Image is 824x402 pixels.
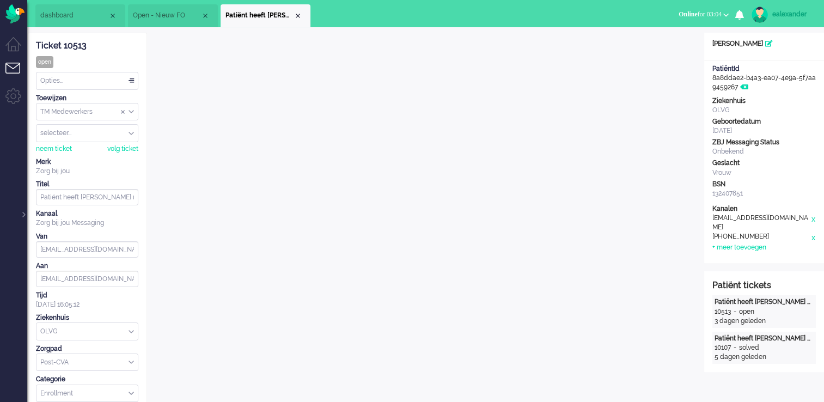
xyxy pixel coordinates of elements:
div: Aan [36,261,138,271]
div: Ziekenhuis [36,313,138,322]
span: Patiënt heeft [PERSON_NAME] nog niet geactiveerd. Herinnering 2 [225,11,294,20]
div: Zorg bij jou [36,167,138,176]
div: Categorie [36,375,138,384]
li: Onlinefor 03:04 [672,3,735,27]
div: OLVG [712,106,816,115]
div: Toewijzen [36,94,138,103]
div: - [731,307,739,316]
div: 5 dagen geleden [715,352,814,362]
div: Ticket 10513 [36,40,138,52]
button: Onlinefor 03:04 [672,7,735,22]
body: Rich Text Area. Press ALT-0 for help. [4,4,538,23]
div: Zorgpad [36,344,138,354]
img: flow_omnibird.svg [5,4,25,23]
div: open [739,307,754,316]
div: Close tab [294,11,302,20]
div: Tijd [36,291,138,300]
div: [EMAIL_ADDRESS][DOMAIN_NAME] [712,214,810,232]
div: - [731,343,739,352]
div: x [810,214,816,232]
div: ZBJ Messaging Status [712,138,816,147]
a: ealexander [749,7,813,23]
span: Online [679,10,698,18]
div: 10107 [715,343,731,352]
div: Assign User [36,124,138,142]
div: open [36,56,53,68]
div: Patiënt heeft [PERSON_NAME] nog niet geactiveerd. Herinnering 2 [715,297,814,307]
div: neem ticket [36,144,72,154]
li: Tickets menu [5,63,30,87]
div: x [810,232,816,243]
div: Ziekenhuis [712,96,816,106]
div: Onbekend [712,147,816,156]
div: Kanalen [712,204,816,214]
span: Open - Nieuw FO [133,11,201,20]
div: Van [36,232,138,241]
div: 10513 [715,307,731,316]
div: Geboortedatum [712,117,816,126]
div: Zorg bij jou Messaging [36,218,138,228]
li: 10513 [221,4,310,27]
div: Kanaal [36,209,138,218]
li: Dashboard menu [5,37,30,62]
li: View [128,4,218,27]
div: [PERSON_NAME] [704,39,824,48]
a: Omnidesk [5,7,25,15]
div: [PHONE_NUMBER] [712,232,810,243]
div: Merk [36,157,138,167]
div: 3 dagen geleden [715,316,814,326]
li: Dashboard [35,4,125,27]
div: [DATE] 16:05:12 [36,291,138,309]
div: Patiënt heeft [PERSON_NAME] nog niet geactiveerd. Herinnering 1 [715,334,814,343]
div: [DATE] [712,126,816,136]
div: BSN [712,180,816,189]
div: 8a8ddae2-b4a3-ea07-4e9a-5f7aa9459267 [704,64,824,92]
img: avatar [752,7,768,23]
div: volg ticket [107,144,138,154]
div: solved [739,343,759,352]
div: Close tab [108,11,117,20]
div: Vrouw [712,168,816,178]
div: Titel [36,180,138,189]
div: + meer toevoegen [712,243,766,252]
div: Patiënt tickets [712,279,816,292]
div: ealexander [772,9,813,20]
div: Geslacht [712,159,816,168]
div: 132407851 [712,189,816,198]
div: Close tab [201,11,210,20]
div: Assign Group [36,103,138,121]
span: dashboard [40,11,108,20]
span: for 03:04 [679,10,722,18]
div: PatiëntId [712,64,816,74]
li: Admin menu [5,88,30,113]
